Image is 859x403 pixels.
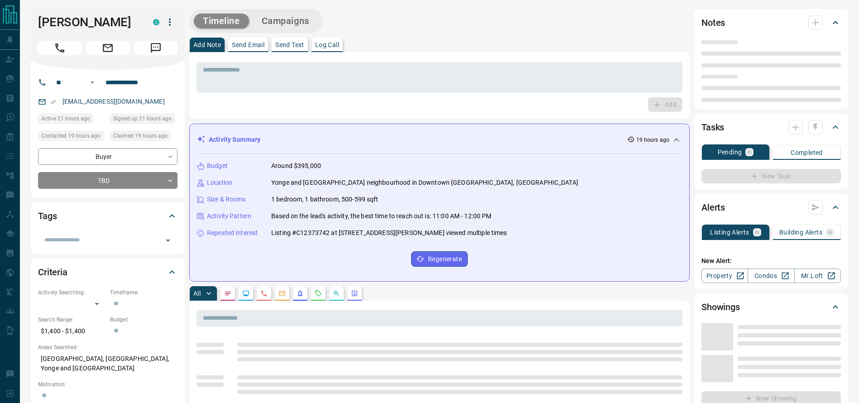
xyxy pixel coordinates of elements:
[38,324,106,339] p: $1,400 - $1,400
[41,114,90,123] span: Active 21 hours ago
[38,41,82,55] span: Call
[701,15,725,30] h2: Notes
[38,351,178,376] p: [GEOGRAPHIC_DATA], [GEOGRAPHIC_DATA], Yonge and [GEOGRAPHIC_DATA]
[224,290,231,297] svg: Notes
[315,42,339,48] p: Log Call
[87,77,98,88] button: Open
[794,269,841,283] a: Mr.Loft
[38,148,178,165] div: Buyer
[110,288,178,297] p: Timeframe:
[718,149,742,155] p: Pending
[207,228,258,238] p: Repeated Interest
[411,251,468,267] button: Regenerate
[113,114,172,123] span: Signed up 21 hours ago
[38,15,139,29] h1: [PERSON_NAME]
[701,197,841,218] div: Alerts
[197,131,682,148] div: Activity Summary19 hours ago
[193,290,201,297] p: All
[38,209,57,223] h2: Tags
[207,178,232,187] p: Location
[50,99,56,105] svg: Email Verified
[38,261,178,283] div: Criteria
[636,136,669,144] p: 19 hours ago
[791,149,823,156] p: Completed
[110,114,178,126] div: Sun Sep 14 2025
[232,42,264,48] p: Send Email
[110,316,178,324] p: Budget:
[38,316,106,324] p: Search Range:
[38,343,178,351] p: Areas Searched:
[113,131,168,140] span: Claimed 19 hours ago
[162,234,174,247] button: Open
[62,98,165,105] a: [EMAIL_ADDRESS][DOMAIN_NAME]
[271,211,492,221] p: Based on the lead's activity, the best time to reach out is: 11:00 AM - 12:00 PM
[86,41,130,55] span: Email
[193,42,221,48] p: Add Note
[748,269,794,283] a: Condos
[701,256,841,266] p: New Alert:
[38,380,178,389] p: Motivation:
[701,200,725,215] h2: Alerts
[207,211,251,221] p: Activity Pattern
[710,229,749,235] p: Listing Alerts
[701,269,748,283] a: Property
[134,41,178,55] span: Message
[194,14,249,29] button: Timeline
[110,131,178,144] div: Sun Sep 14 2025
[38,205,178,227] div: Tags
[271,161,321,171] p: Around $395,000
[315,290,322,297] svg: Requests
[351,290,358,297] svg: Agent Actions
[701,300,740,314] h2: Showings
[701,120,724,134] h2: Tasks
[38,114,106,126] div: Sun Sep 14 2025
[209,135,260,144] p: Activity Summary
[275,42,304,48] p: Send Text
[333,290,340,297] svg: Opportunities
[297,290,304,297] svg: Listing Alerts
[701,296,841,318] div: Showings
[38,288,106,297] p: Actively Searching:
[253,14,318,29] button: Campaigns
[207,195,246,204] p: Size & Rooms
[701,116,841,138] div: Tasks
[207,161,228,171] p: Budget
[153,19,159,25] div: condos.ca
[38,172,178,189] div: TBD
[278,290,286,297] svg: Emails
[41,131,101,140] span: Contacted 19 hours ago
[271,195,379,204] p: 1 bedroom, 1 bathroom, 500-599 sqft
[260,290,268,297] svg: Calls
[38,265,67,279] h2: Criteria
[701,12,841,34] div: Notes
[242,290,250,297] svg: Lead Browsing Activity
[271,228,507,238] p: Listing #C12373742 at [STREET_ADDRESS][PERSON_NAME] viewed multiple times
[38,131,106,144] div: Sun Sep 14 2025
[779,229,822,235] p: Building Alerts
[271,178,578,187] p: Yonge and [GEOGRAPHIC_DATA] neighbourhood in Downtown [GEOGRAPHIC_DATA], [GEOGRAPHIC_DATA]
